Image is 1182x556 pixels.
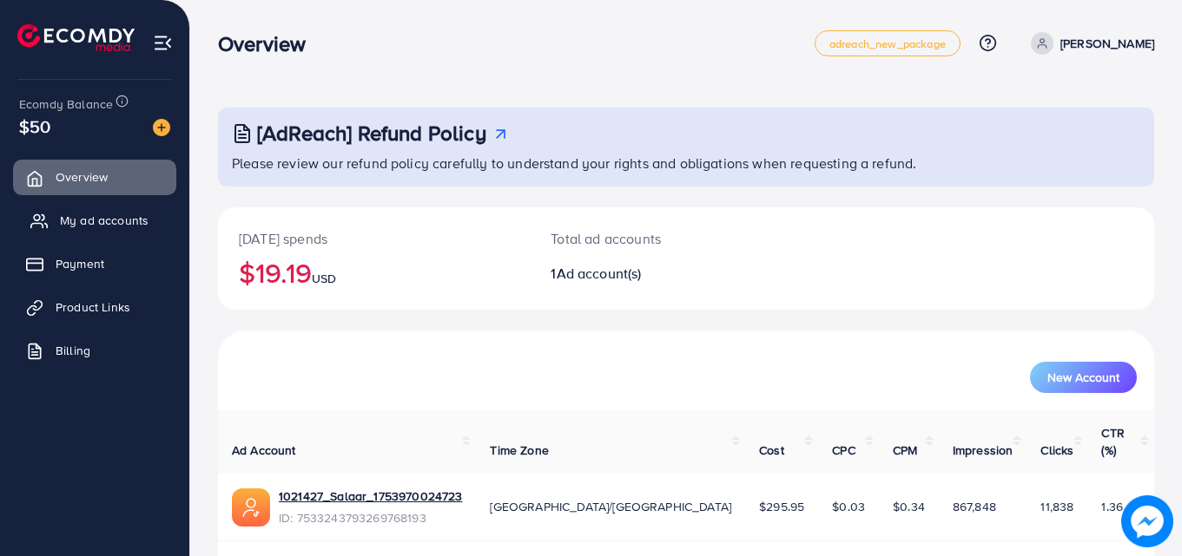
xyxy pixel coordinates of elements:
button: New Account [1030,362,1137,393]
p: Total ad accounts [551,228,743,249]
a: [PERSON_NAME] [1024,32,1154,55]
a: adreach_new_package [815,30,961,56]
a: Billing [13,333,176,368]
img: image [153,119,170,136]
span: $295.95 [759,498,804,515]
span: Impression [953,442,1014,459]
span: CPM [893,442,917,459]
img: image [1126,500,1168,542]
p: [DATE] spends [239,228,509,249]
span: $50 [19,114,50,139]
span: USD [312,270,336,287]
span: New Account [1047,371,1119,383]
span: Clicks [1040,442,1073,459]
span: Overview [56,168,108,186]
span: Ad account(s) [557,264,642,283]
h2: 1 [551,265,743,282]
span: 11,838 [1040,498,1073,515]
span: My ad accounts [60,212,149,229]
span: CPC [832,442,855,459]
span: $0.03 [832,498,865,515]
span: $0.34 [893,498,925,515]
p: [PERSON_NAME] [1060,33,1154,54]
img: ic-ads-acc.e4c84228.svg [232,488,270,527]
p: Please review our refund policy carefully to understand your rights and obligations when requesti... [232,153,1144,173]
a: 1021427_Salaar_1753970024723 [279,487,462,505]
span: 867,848 [953,498,996,515]
span: [GEOGRAPHIC_DATA]/[GEOGRAPHIC_DATA] [490,498,731,515]
a: Product Links [13,290,176,324]
span: Product Links [56,298,130,316]
span: Ad Account [232,442,296,459]
span: 1.36 [1101,498,1123,515]
span: Payment [56,255,104,272]
span: Billing [56,342,90,359]
span: CTR (%) [1101,424,1124,459]
span: Time Zone [490,442,548,459]
span: ID: 7533243793269768193 [279,509,462,527]
img: logo [17,24,135,51]
span: Cost [759,442,784,459]
span: adreach_new_package [829,38,946,49]
img: menu [153,33,173,53]
h3: [AdReach] Refund Policy [257,121,486,146]
h2: $19.19 [239,256,509,289]
span: Ecomdy Balance [19,95,113,113]
h3: Overview [218,31,320,56]
a: My ad accounts [13,203,176,238]
a: Payment [13,246,176,281]
a: Overview [13,160,176,194]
